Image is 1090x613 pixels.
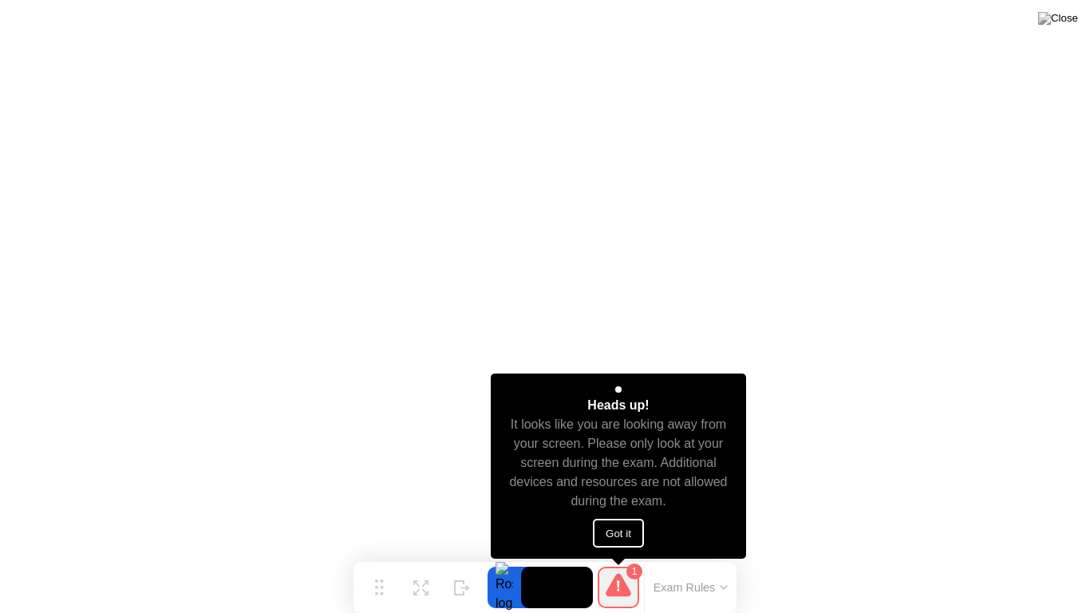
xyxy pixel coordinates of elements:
div: Heads up! [587,396,649,415]
button: Got it [593,519,644,548]
button: Exam Rules [649,580,733,595]
img: Close [1038,12,1078,25]
div: 1 [626,564,642,579]
div: It looks like you are looking away from your screen. Please only look at your screen during the e... [505,415,733,511]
